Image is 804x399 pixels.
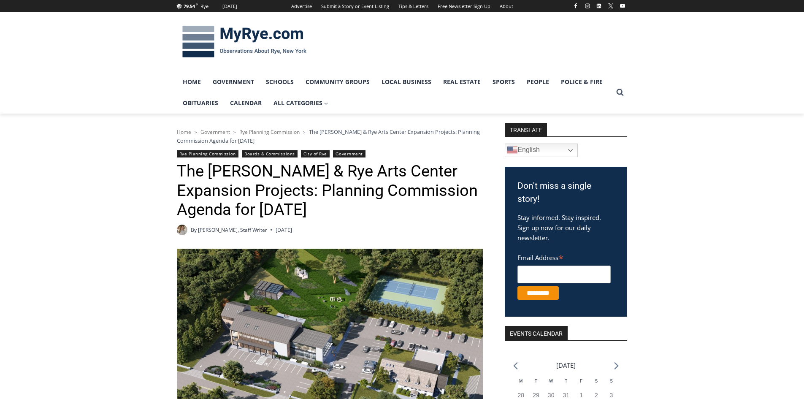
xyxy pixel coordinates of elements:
[177,162,483,220] h1: The [PERSON_NAME] & Rye Arts Center Expansion Projects: Planning Commission Agenda for [DATE]
[242,150,298,157] a: Boards & Commissions
[533,392,539,399] time: 29
[513,362,518,370] a: Previous month
[177,128,191,136] a: Home
[519,379,522,383] span: M
[579,392,583,399] time: 1
[177,150,238,157] a: Rye Planning Commission
[565,379,567,383] span: T
[177,225,187,235] img: (PHOTO: MyRye.com Summer 2023 intern Beatrice Larzul.)
[556,360,576,371] li: [DATE]
[301,150,330,157] a: City of Rye
[563,392,570,399] time: 31
[224,92,268,114] a: Calendar
[549,379,553,383] span: W
[612,85,628,100] button: View Search Form
[517,179,615,206] h3: Don't miss a single story!
[513,378,528,391] div: Monday
[517,249,611,264] label: Email Address
[222,3,237,10] div: [DATE]
[505,144,578,157] a: English
[177,225,187,235] a: Author image
[177,71,612,114] nav: Primary Navigation
[260,71,300,92] a: Schools
[535,379,537,383] span: T
[610,392,613,399] time: 3
[517,212,615,243] p: Stay informed. Stay inspired. Sign up now for our daily newsletter.
[604,378,619,391] div: Sunday
[574,378,589,391] div: Friday
[559,378,574,391] div: Thursday
[594,1,604,11] a: Linkedin
[595,379,598,383] span: S
[177,92,224,114] a: Obituaries
[606,1,616,11] a: X
[580,379,582,383] span: F
[273,98,328,108] span: All Categories
[184,3,195,9] span: 79.54
[207,71,260,92] a: Government
[268,92,334,114] a: All Categories
[595,392,598,399] time: 2
[177,128,480,144] span: The [PERSON_NAME] & Rye Arts Center Expansion Projects: Planning Commission Agenda for [DATE]
[196,2,198,6] span: F
[200,128,230,136] a: Government
[177,71,207,92] a: Home
[333,150,365,157] a: Government
[544,378,559,391] div: Wednesday
[521,71,555,92] a: People
[589,378,604,391] div: Saturday
[528,378,544,391] div: Tuesday
[191,226,197,234] span: By
[548,392,555,399] time: 30
[195,129,197,135] span: >
[239,128,300,136] a: Rye Planning Commission
[437,71,487,92] a: Real Estate
[582,1,593,11] a: Instagram
[610,379,613,383] span: S
[571,1,581,11] a: Facebook
[555,71,609,92] a: Police & Fire
[505,326,568,340] h2: Events Calendar
[177,128,483,145] nav: Breadcrumbs
[233,129,236,135] span: >
[276,226,292,234] time: [DATE]
[198,226,267,233] a: [PERSON_NAME], Staff Writer
[303,129,306,135] span: >
[487,71,521,92] a: Sports
[517,392,524,399] time: 28
[200,3,208,10] div: Rye
[505,123,547,136] strong: TRANSLATE
[507,145,517,155] img: en
[376,71,437,92] a: Local Business
[617,1,628,11] a: YouTube
[614,362,619,370] a: Next month
[300,71,376,92] a: Community Groups
[177,20,312,64] img: MyRye.com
